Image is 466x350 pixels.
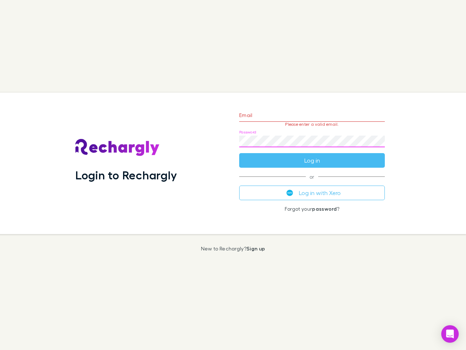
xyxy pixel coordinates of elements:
[239,153,385,168] button: Log in
[239,129,256,135] label: Password
[239,206,385,212] p: Forgot your ?
[201,246,265,252] p: New to Rechargly?
[246,245,265,252] a: Sign up
[239,186,385,200] button: Log in with Xero
[441,325,459,343] div: Open Intercom Messenger
[75,139,160,156] img: Rechargly's Logo
[75,168,177,182] h1: Login to Rechargly
[287,190,293,196] img: Xero's logo
[239,122,385,127] p: Please enter a valid email.
[312,206,337,212] a: password
[239,176,385,177] span: or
